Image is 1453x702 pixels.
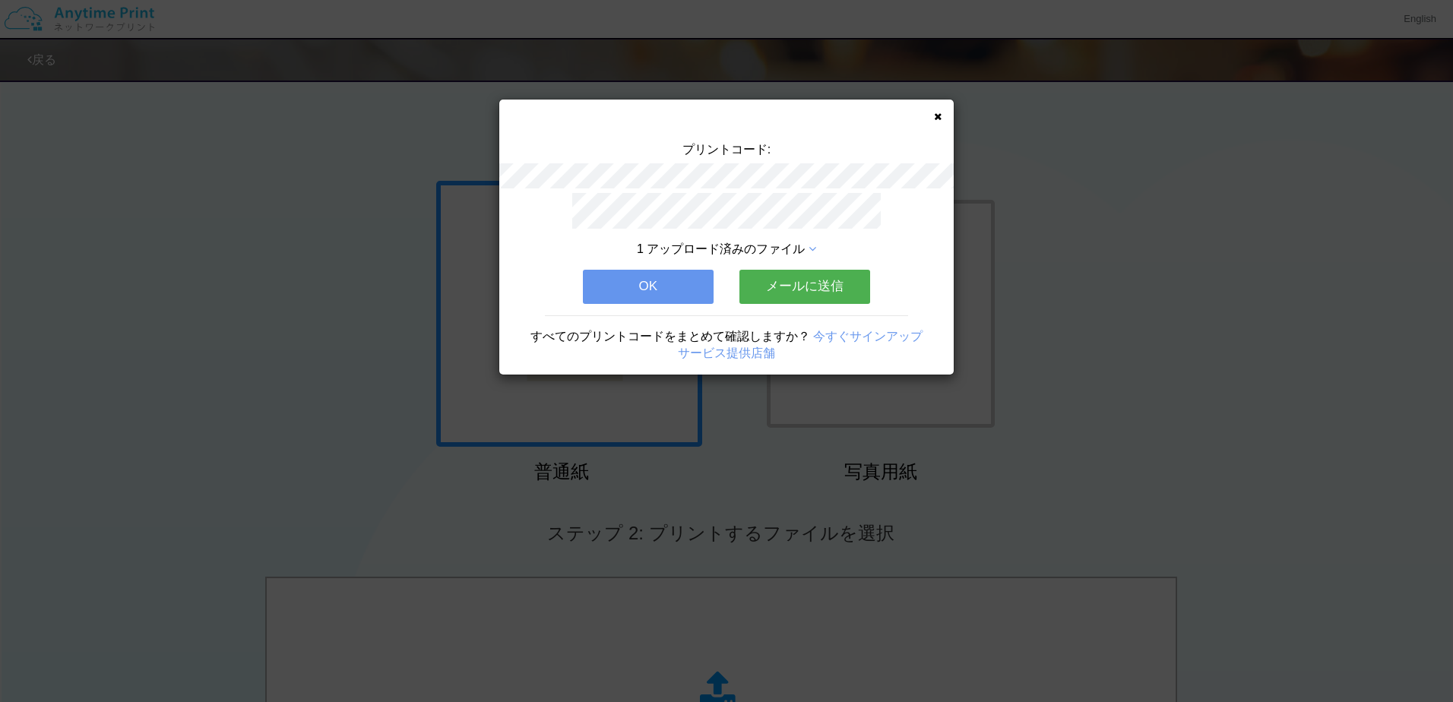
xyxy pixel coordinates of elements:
[530,330,810,343] span: すべてのプリントコードをまとめて確認しますか？
[637,242,805,255] span: 1 アップロード済みのファイル
[813,330,923,343] a: 今すぐサインアップ
[678,346,775,359] a: サービス提供店舗
[583,270,714,303] button: OK
[682,143,771,156] span: プリントコード:
[739,270,870,303] button: メールに送信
